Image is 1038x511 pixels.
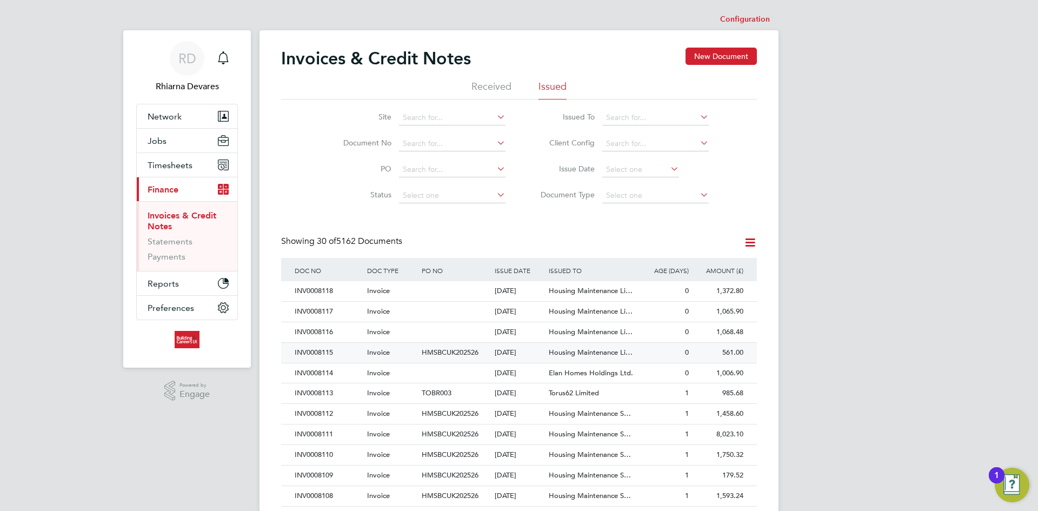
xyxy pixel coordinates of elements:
[329,112,391,122] label: Site
[691,258,746,283] div: AMOUNT (£)
[329,190,391,200] label: Status
[292,302,364,322] div: INV0008117
[123,30,251,368] nav: Main navigation
[136,80,238,93] span: Rhiarna Devares
[136,331,238,348] a: Go to home page
[549,388,599,397] span: Torus62 Limited
[399,188,505,203] input: Select one
[549,470,631,480] span: Housing Maintenance S…
[292,404,364,424] div: INV0008112
[367,388,390,397] span: Invoice
[178,51,196,65] span: RD
[148,210,216,231] a: Invoices & Credit Notes
[691,281,746,301] div: 1,372.80
[179,381,210,390] span: Powered by
[148,236,192,247] a: Statements
[549,368,633,377] span: Elan Homes Holdings Ltd.
[549,491,631,500] span: Housing Maintenance S…
[399,136,505,151] input: Search for...
[175,331,199,348] img: buildingcareersuk-logo-retina.png
[549,327,633,336] span: Housing Maintenance Li…
[549,429,631,439] span: Housing Maintenance S…
[691,404,746,424] div: 1,458.60
[367,491,390,500] span: Invoice
[691,322,746,342] div: 1,068.48
[422,388,451,397] span: TOBR003
[148,184,178,195] span: Finance
[691,424,746,444] div: 8,023.10
[549,450,631,459] span: Housing Maintenance S…
[292,445,364,465] div: INV0008110
[691,466,746,486] div: 179.52
[292,258,364,283] div: DOC NO
[492,281,547,301] div: [DATE]
[292,383,364,403] div: INV0008113
[691,302,746,322] div: 1,065.90
[137,177,237,201] button: Finance
[691,445,746,465] div: 1,750.32
[367,450,390,459] span: Invoice
[685,470,689,480] span: 1
[549,409,631,418] span: Housing Maintenance S…
[137,271,237,295] button: Reports
[492,322,547,342] div: [DATE]
[367,348,390,357] span: Invoice
[492,404,547,424] div: [DATE]
[549,307,633,316] span: Housing Maintenance Li…
[367,429,390,439] span: Invoice
[471,80,511,99] li: Received
[292,363,364,383] div: INV0008114
[492,343,547,363] div: [DATE]
[292,281,364,301] div: INV0008118
[685,348,689,357] span: 0
[685,327,689,336] span: 0
[691,363,746,383] div: 1,006.90
[422,429,478,439] span: HMSBCUK202526
[164,381,210,401] a: Powered byEngage
[399,110,505,125] input: Search for...
[422,450,478,459] span: HMSBCUK202526
[533,112,595,122] label: Issued To
[602,136,709,151] input: Search for...
[995,468,1029,502] button: Open Resource Center, 1 new notification
[492,424,547,444] div: [DATE]
[399,162,505,177] input: Search for...
[533,164,595,174] label: Issue Date
[422,491,478,500] span: HMSBCUK202526
[281,236,404,247] div: Showing
[685,307,689,316] span: 0
[422,348,478,357] span: HMSBCUK202526
[292,466,364,486] div: INV0008109
[367,409,390,418] span: Invoice
[637,258,691,283] div: AGE (DAYS)
[686,48,757,65] button: New Document
[364,258,419,283] div: DOC TYPE
[292,486,364,506] div: INV0008108
[685,409,689,418] span: 1
[602,188,709,203] input: Select one
[685,450,689,459] span: 1
[367,327,390,336] span: Invoice
[281,48,471,69] h2: Invoices & Credit Notes
[148,278,179,289] span: Reports
[492,383,547,403] div: [DATE]
[367,286,390,295] span: Invoice
[148,160,192,170] span: Timesheets
[148,303,194,313] span: Preferences
[137,296,237,320] button: Preferences
[602,110,709,125] input: Search for...
[720,9,770,30] li: Configuration
[546,258,637,283] div: ISSUED TO
[691,486,746,506] div: 1,593.24
[292,424,364,444] div: INV0008111
[148,251,185,262] a: Payments
[492,486,547,506] div: [DATE]
[419,258,491,283] div: PO NO
[533,190,595,200] label: Document Type
[137,129,237,152] button: Jobs
[292,322,364,342] div: INV0008116
[148,136,167,146] span: Jobs
[179,390,210,399] span: Engage
[492,466,547,486] div: [DATE]
[492,258,547,283] div: ISSUE DATE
